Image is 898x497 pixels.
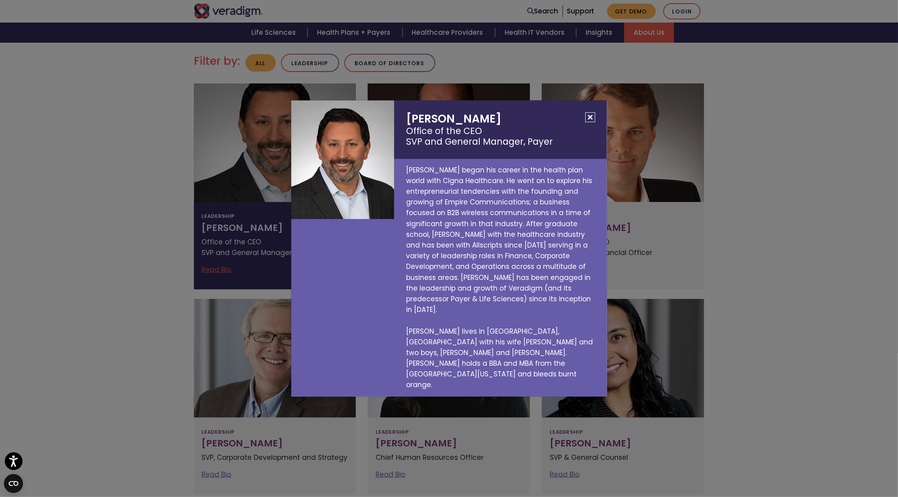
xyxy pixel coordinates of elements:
[585,112,595,122] button: Close
[394,100,607,159] h2: [PERSON_NAME]
[4,474,23,493] button: Open CMP widget
[394,159,607,397] p: [PERSON_NAME] began his career in the health plan world with Cigna Healthcare. He went on to expl...
[406,126,595,147] small: Office of the CEO SVP and General Manager, Payer
[746,440,889,488] iframe: Drift Chat Widget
